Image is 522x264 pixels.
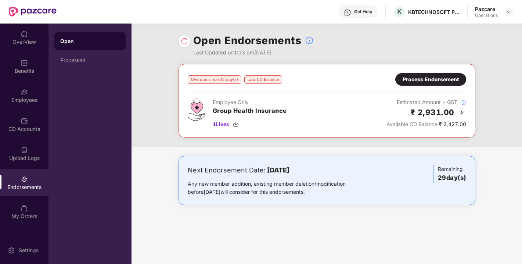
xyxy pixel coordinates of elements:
img: svg+xml;base64,PHN2ZyBpZD0iSG9tZSIgeG1sbnM9Imh0dHA6Ly93d3cudzMub3JnLzIwMDAvc3ZnIiB3aWR0aD0iMjAiIG... [21,30,28,38]
img: svg+xml;base64,PHN2ZyBpZD0iU2V0dGluZy0yMHgyMCIgeG1sbnM9Imh0dHA6Ly93d3cudzMub3JnLzIwMDAvc3ZnIiB3aW... [8,247,15,254]
div: Remaining [433,165,466,183]
h3: Group Health Insurance [213,106,287,116]
img: svg+xml;base64,PHN2ZyBpZD0iTXlfT3JkZXJzIiBkYXRhLW5hbWU9Ik15IE9yZGVycyIgeG1sbnM9Imh0dHA6Ly93d3cudz... [21,204,28,212]
img: svg+xml;base64,PHN2ZyBpZD0iSW5mb18tXzMyeDMyIiBkYXRhLW5hbWU9IkluZm8gLSAzMngzMiIgeG1sbnM9Imh0dHA6Ly... [305,36,314,45]
span: 1 Lives [213,120,229,128]
div: Overdue since 32 day(s) [188,75,241,84]
img: svg+xml;base64,PHN2ZyBpZD0iRHJvcGRvd24tMzJ4MzIiIHhtbG5zPSJodHRwOi8vd3d3LnczLm9yZy8yMDAwL3N2ZyIgd2... [506,9,512,15]
div: Last Updated on 1:13 pm[DATE] [193,49,314,57]
h2: ₹ 2,931.00 [411,106,454,118]
div: Get Help [354,9,372,15]
img: svg+xml;base64,PHN2ZyBpZD0iUmVsb2FkLTMyeDMyIiB4bWxucz0iaHR0cDovL3d3dy53My5vcmcvMjAwMC9zdmciIHdpZH... [181,38,188,45]
div: KBTECHNOSOFT PRIVATE LIMITED [408,8,460,15]
img: svg+xml;base64,PHN2ZyB4bWxucz0iaHR0cDovL3d3dy53My5vcmcvMjAwMC9zdmciIHdpZHRoPSI0Ny43MTQiIGhlaWdodD... [188,98,205,121]
img: svg+xml;base64,PHN2ZyBpZD0iQmVuZWZpdHMiIHhtbG5zPSJodHRwOi8vd3d3LnczLm9yZy8yMDAwL3N2ZyIgd2lkdGg9Ij... [21,59,28,67]
div: ₹ 2,427.00 [386,120,466,128]
span: Available CD Balance [386,121,438,127]
div: Open [60,38,120,45]
div: Process Endorsement [403,75,459,83]
div: Settings [17,247,41,254]
div: Estimated Amount + GST [386,98,466,106]
div: Operations [475,13,498,18]
img: svg+xml;base64,PHN2ZyBpZD0iVXBsb2FkX0xvZ3MiIGRhdGEtbmFtZT0iVXBsb2FkIExvZ3MiIHhtbG5zPSJodHRwOi8vd3... [21,146,28,154]
div: Employee Only [213,98,287,106]
img: svg+xml;base64,PHN2ZyBpZD0iQ0RfQWNjb3VudHMiIGRhdGEtbmFtZT0iQ0QgQWNjb3VudHMiIHhtbG5zPSJodHRwOi8vd3... [21,117,28,125]
h1: Open Endorsements [193,32,302,49]
img: svg+xml;base64,PHN2ZyBpZD0iSGVscC0zMngzMiIgeG1sbnM9Imh0dHA6Ly93d3cudzMub3JnLzIwMDAvc3ZnIiB3aWR0aD... [344,9,351,16]
img: svg+xml;base64,PHN2ZyBpZD0iSW5mb18tXzMyeDMyIiBkYXRhLW5hbWU9IkluZm8gLSAzMngzMiIgeG1sbnM9Imh0dHA6Ly... [460,100,466,106]
div: Any new member addition, existing member deletion/modification before [DATE] will consider for th... [188,180,369,196]
div: Processed [60,57,120,63]
img: svg+xml;base64,PHN2ZyBpZD0iRW1wbG95ZWVzIiB4bWxucz0iaHR0cDovL3d3dy53My5vcmcvMjAwMC9zdmciIHdpZHRoPS... [21,88,28,96]
img: svg+xml;base64,PHN2ZyBpZD0iRG93bmxvYWQtMzJ4MzIiIHhtbG5zPSJodHRwOi8vd3d3LnczLm9yZy8yMDAwL3N2ZyIgd2... [233,121,239,127]
h3: 29 day(s) [438,173,466,183]
img: svg+xml;base64,PHN2ZyBpZD0iRW5kb3JzZW1lbnRzIiB4bWxucz0iaHR0cDovL3d3dy53My5vcmcvMjAwMC9zdmciIHdpZH... [21,175,28,183]
img: New Pazcare Logo [9,7,57,17]
b: [DATE] [267,166,289,174]
div: Next Endorsement Date: [188,165,369,175]
img: svg+xml;base64,PHN2ZyBpZD0iQmFjay0yMHgyMCIgeG1sbnM9Imh0dHA6Ly93d3cudzMub3JnLzIwMDAvc3ZnIiB3aWR0aD... [457,108,466,117]
span: K [397,7,402,16]
div: Pazcare [475,6,498,13]
div: Low CD Balance [244,75,282,84]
